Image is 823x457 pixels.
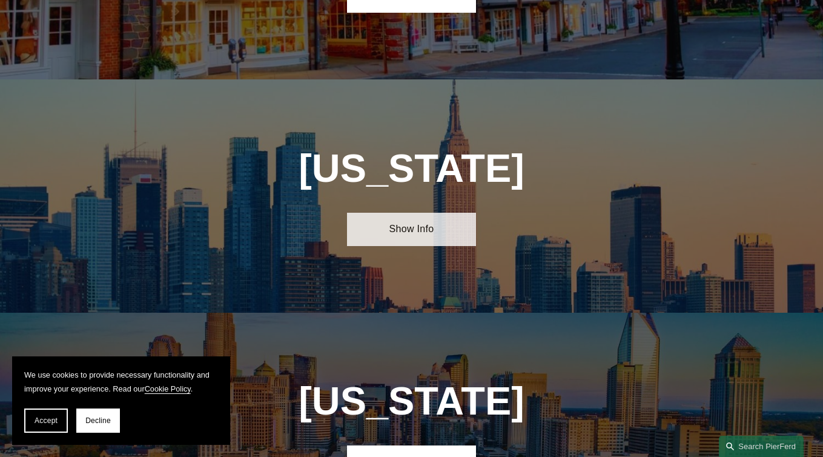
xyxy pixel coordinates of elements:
[250,146,572,191] h1: [US_STATE]
[85,416,111,425] span: Decline
[76,409,120,433] button: Decline
[719,436,804,457] a: Search this site
[250,379,572,424] h1: [US_STATE]
[24,369,218,396] p: We use cookies to provide necessary functionality and improve your experience. Read our .
[145,384,191,393] a: Cookie Policy
[24,409,68,433] button: Accept
[12,356,230,445] section: Cookie banner
[347,213,476,246] a: Show Info
[35,416,58,425] span: Accept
